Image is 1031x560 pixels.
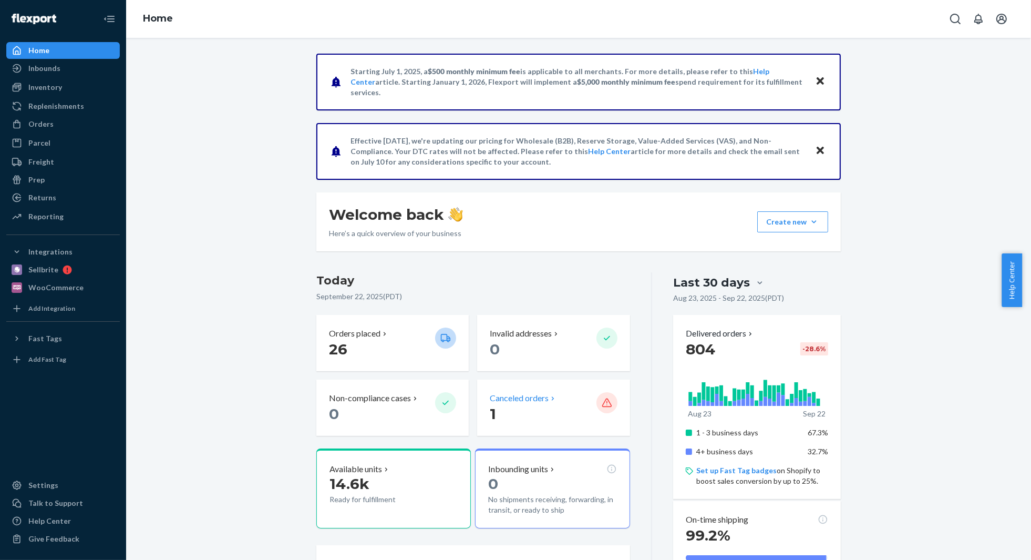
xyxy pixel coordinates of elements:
p: On-time shipping [686,514,748,526]
span: 804 [686,340,715,358]
ol: breadcrumbs [135,4,181,34]
button: Canceled orders 1 [477,380,630,436]
div: Freight [28,157,54,167]
a: Inbounds [6,60,120,77]
button: Open notifications [968,8,989,29]
span: $5,000 monthly minimum fee [577,77,675,86]
a: Help Center [6,513,120,530]
p: Non-compliance cases [329,392,411,404]
div: Inventory [28,82,62,93]
button: Invalid addresses 0 [477,315,630,371]
p: Aug 23, 2025 - Sep 22, 2025 ( PDT ) [673,293,784,303]
a: Settings [6,477,120,494]
button: Inbounding units0No shipments receiving, forwarding, in transit, or ready to ship [475,449,630,528]
span: 67.3% [808,428,828,437]
button: Non-compliance cases 0 [316,380,469,436]
p: Sep 22 [803,409,826,419]
div: Parcel [28,138,50,148]
p: Invalid addresses [490,328,552,340]
a: Prep [6,171,120,188]
div: Replenishments [28,101,84,111]
span: 0 [488,475,498,493]
span: $500 monthly minimum fee [428,67,520,76]
span: 0 [329,405,339,423]
div: Inbounds [28,63,60,74]
div: WooCommerce [28,282,84,293]
a: Home [143,13,173,24]
div: Returns [28,192,56,203]
p: Here’s a quick overview of your business [329,228,463,239]
p: Starting July 1, 2025, a is applicable to all merchants. For more details, please refer to this a... [350,66,805,98]
span: 1 [490,405,496,423]
a: Sellbrite [6,261,120,278]
button: Open Search Box [945,8,966,29]
p: 4+ business days [696,446,800,457]
div: -28.6 % [800,342,828,355]
a: Add Fast Tag [6,351,120,368]
a: Parcel [6,135,120,151]
a: Orders [6,116,120,133]
img: hand-wave emoji [448,207,463,222]
span: 99.2% [686,526,730,544]
div: Sellbrite [28,264,58,275]
button: Available units14.6kReady for fulfillment [316,449,471,528]
button: Orders placed 26 [316,315,469,371]
p: Effective [DATE], we're updating our pricing for Wholesale (B2B), Reserve Storage, Value-Added Se... [350,136,805,167]
button: Open account menu [991,8,1012,29]
div: Add Fast Tag [28,355,66,364]
p: Available units [329,463,382,475]
button: Close [813,74,827,89]
div: Settings [28,480,58,491]
div: Give Feedback [28,534,79,544]
a: Help Center [588,147,631,156]
p: Ready for fulfillment [329,494,427,505]
div: Add Integration [28,304,75,313]
a: Replenishments [6,98,120,115]
p: Orders placed [329,328,380,340]
a: Home [6,42,120,59]
button: Help Center [1002,253,1022,307]
div: Reporting [28,211,64,222]
div: Integrations [28,247,73,257]
p: Inbounding units [488,463,548,475]
button: Give Feedback [6,531,120,547]
span: 14.6k [329,475,369,493]
div: Prep [28,175,45,185]
button: Fast Tags [6,330,120,347]
a: Inventory [6,79,120,96]
p: 1 - 3 business days [696,427,800,438]
div: Home [28,45,49,56]
button: Integrations [6,243,120,260]
a: Reporting [6,208,120,225]
a: Set up Fast Tag badges [696,466,777,475]
div: Last 30 days [673,274,750,291]
img: Flexport logo [12,14,56,24]
p: No shipments receiving, forwarding, in transit, or ready to ship [488,494,616,515]
p: on Shopify to boost sales conversion by up to 25%. [696,465,828,486]
p: Canceled orders [490,392,549,404]
button: Close [813,144,827,159]
p: Aug 23 [688,409,712,419]
div: Talk to Support [28,498,83,508]
a: WooCommerce [6,279,120,296]
button: Close Navigation [99,8,120,29]
button: Create new [757,211,828,232]
span: 0 [490,340,500,358]
a: Add Integration [6,300,120,317]
a: Freight [6,154,120,170]
div: Fast Tags [28,333,62,344]
a: Returns [6,189,120,206]
div: Help Center [28,516,71,526]
p: September 22, 2025 ( PDT ) [316,291,630,302]
h1: Welcome back [329,205,463,224]
div: Orders [28,119,54,129]
button: Delivered orders [686,328,755,340]
a: Talk to Support [6,495,120,512]
span: 32.7% [808,447,828,456]
span: 26 [329,340,347,358]
h3: Today [316,272,630,289]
